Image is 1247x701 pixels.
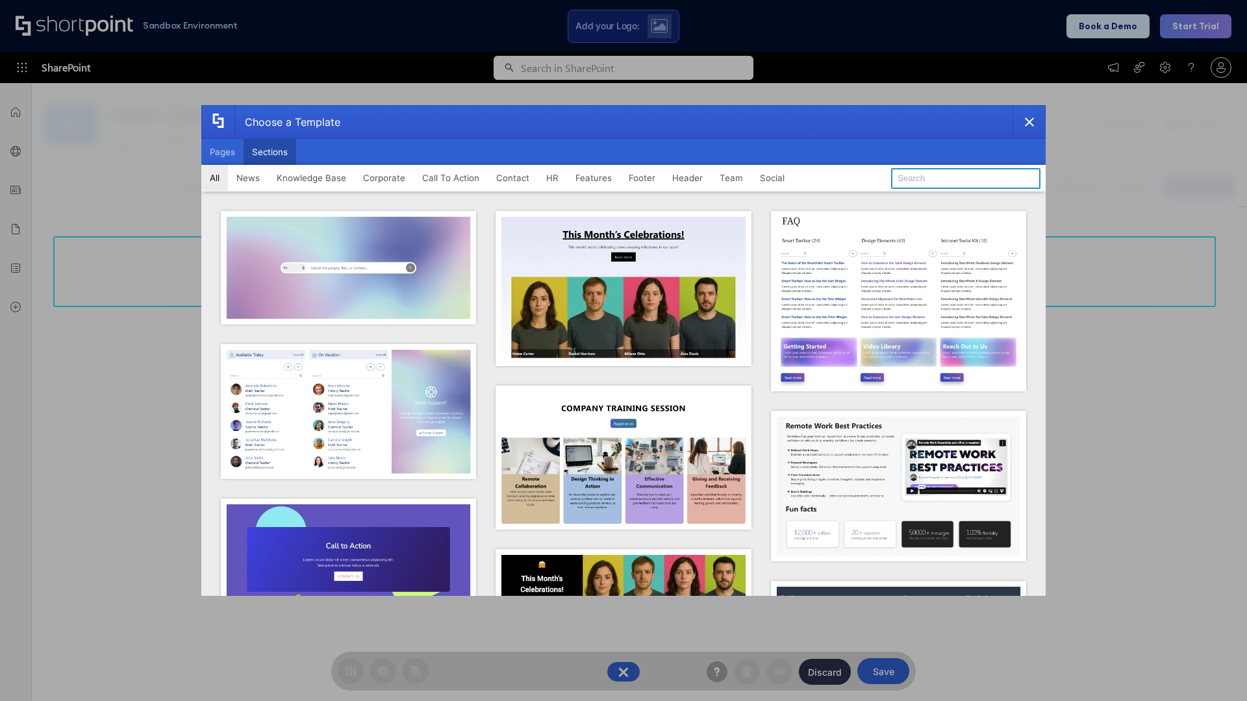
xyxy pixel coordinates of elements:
[664,165,711,191] button: Header
[414,165,488,191] button: Call To Action
[201,165,228,191] button: All
[234,106,340,138] div: Choose a Template
[228,165,268,191] button: News
[538,165,567,191] button: HR
[355,165,414,191] button: Corporate
[488,165,538,191] button: Contact
[567,165,620,191] button: Features
[891,168,1040,189] input: Search
[751,165,793,191] button: Social
[268,165,355,191] button: Knowledge Base
[201,139,244,165] button: Pages
[711,165,751,191] button: Team
[201,105,1046,596] div: template selector
[1182,639,1247,701] iframe: Chat Widget
[244,139,296,165] button: Sections
[620,165,664,191] button: Footer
